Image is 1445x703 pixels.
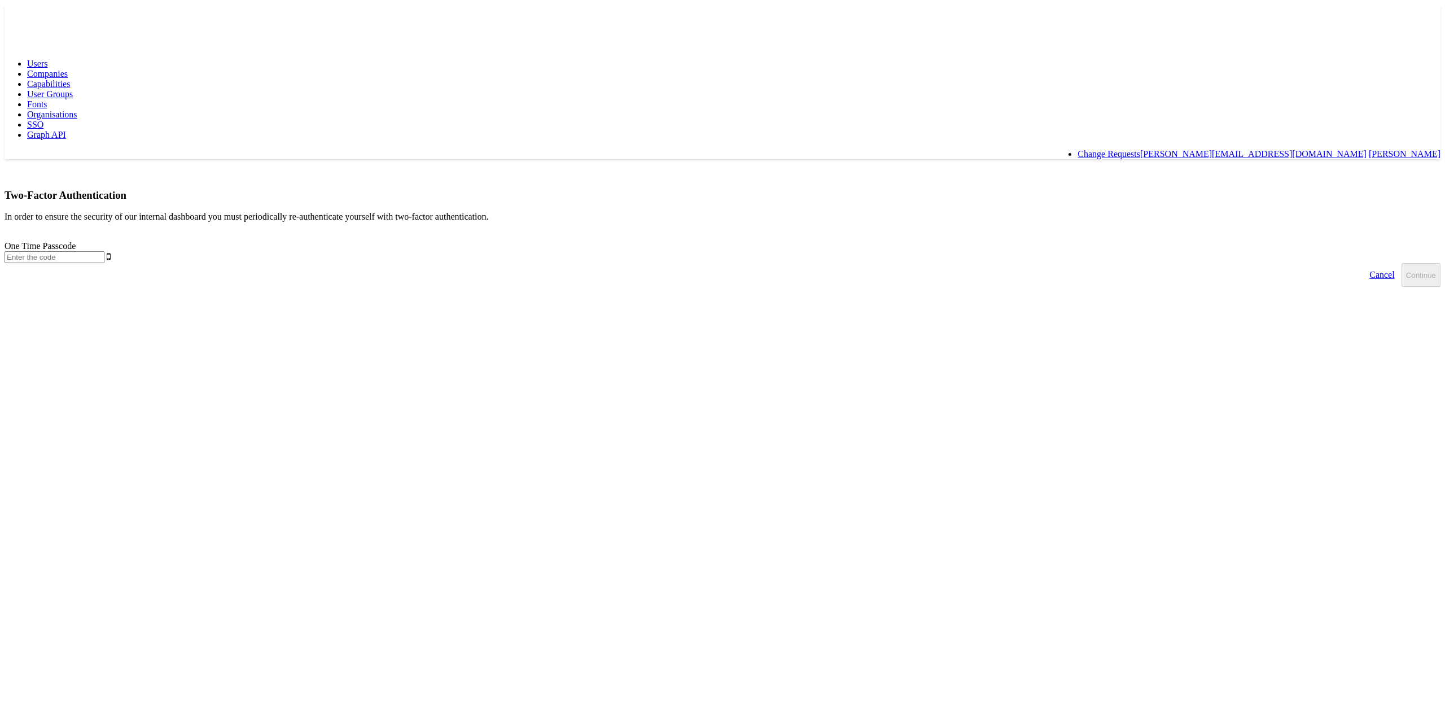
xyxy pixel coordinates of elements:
a: SSO [27,120,43,129]
a: Users [27,59,47,68]
input: Enter the code [5,251,104,263]
a: Cancel [1363,263,1401,287]
a: Graph API [27,130,66,139]
a: [PERSON_NAME][EMAIL_ADDRESS][DOMAIN_NAME] [1140,149,1367,159]
a: Fonts [27,99,47,109]
h3: Two-Factor Authentication [5,189,1440,202]
label: One Time Passcode [5,241,76,251]
a: Capabilities [27,79,70,89]
p: In order to ensure the security of our internal dashboard you must periodically re-authenticate y... [5,212,1440,222]
a: Organisations [27,110,77,119]
a: Change Requests [1078,149,1140,159]
a: Companies [27,69,68,78]
button: Continue [1402,263,1440,287]
a: User Groups [27,89,73,99]
a: [PERSON_NAME] [1369,149,1440,159]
